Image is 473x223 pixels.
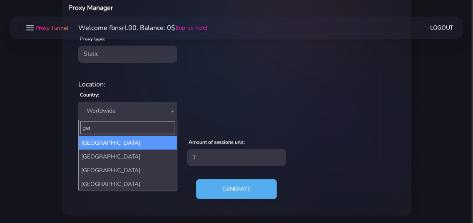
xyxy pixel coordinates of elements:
[73,79,400,89] div: Location:
[79,150,177,164] li: [GEOGRAPHIC_DATA]
[80,91,99,99] label: Country:
[83,105,172,117] span: Worldwide
[73,127,400,137] div: Proxy Settings:
[80,121,175,134] input: Search
[79,177,177,191] li: [GEOGRAPHIC_DATA]
[431,20,454,35] a: Logout
[79,136,177,150] li: [GEOGRAPHIC_DATA]
[35,24,68,32] span: Proxy Tunnel
[68,2,260,13] h6: Proxy Manager
[78,102,177,120] span: Worldwide
[189,139,245,146] label: Amount of sessions urls:
[80,35,105,42] label: Proxy type:
[433,183,463,213] iframe: Webchat Widget
[79,164,177,177] li: [GEOGRAPHIC_DATA]
[68,23,207,33] li: Welcome fbnsrl.00. Balance: 0$
[175,23,207,32] a: (top-up here)
[196,179,277,199] button: Generate
[34,21,68,35] a: Proxy Tunnel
